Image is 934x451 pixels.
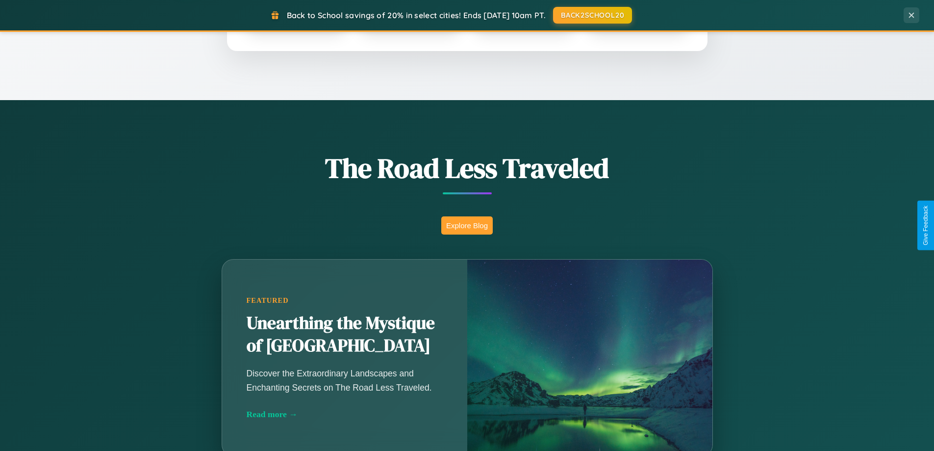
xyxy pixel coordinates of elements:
[287,10,546,20] span: Back to School savings of 20% in select cities! Ends [DATE] 10am PT.
[247,312,443,357] h2: Unearthing the Mystique of [GEOGRAPHIC_DATA]
[922,206,929,245] div: Give Feedback
[553,7,632,24] button: BACK2SCHOOL20
[247,367,443,394] p: Discover the Extraordinary Landscapes and Enchanting Secrets on The Road Less Traveled.
[173,149,761,187] h1: The Road Less Traveled
[441,216,493,235] button: Explore Blog
[247,296,443,305] div: Featured
[247,409,443,420] div: Read more →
